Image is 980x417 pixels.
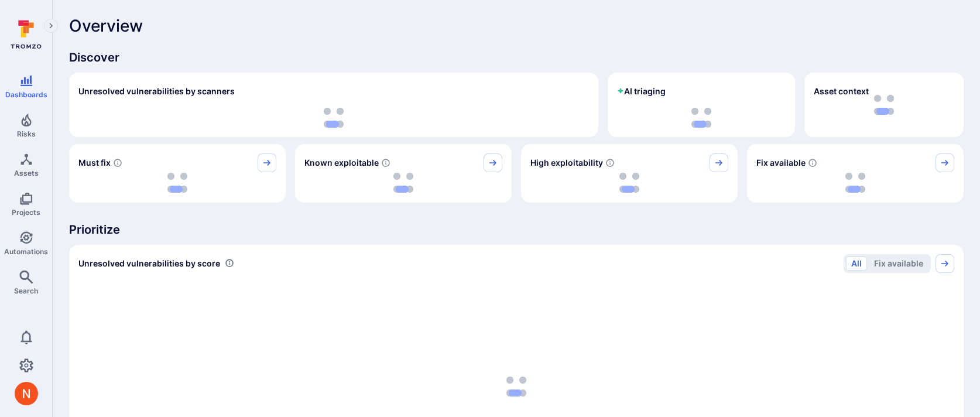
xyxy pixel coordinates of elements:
img: Loading... [324,108,344,128]
span: High exploitability [530,157,603,169]
span: Automations [4,247,48,256]
img: Loading... [845,173,865,193]
img: Loading... [393,173,413,193]
svg: EPSS score ≥ 0.7 [605,158,615,168]
img: Loading... [506,377,526,397]
span: Assets [14,169,39,177]
div: loading spinner [78,172,276,193]
svg: Vulnerabilities with fix available [808,158,817,168]
button: All [846,257,867,271]
div: High exploitability [521,144,738,203]
div: loading spinner [78,108,589,128]
span: Dashboards [5,90,47,99]
span: Prioritize [69,221,964,238]
span: Discover [69,49,964,66]
i: Expand navigation menu [47,21,55,31]
span: Search [14,286,38,295]
span: Known exploitable [304,157,379,169]
svg: Risk score >=40 , missed SLA [113,158,122,168]
div: Fix available [747,144,964,203]
div: loading spinner [304,172,502,193]
div: loading spinner [617,108,786,128]
span: Projects [12,208,40,217]
button: Expand navigation menu [44,19,58,33]
img: Loading... [619,173,639,193]
h2: Unresolved vulnerabilities by scanners [78,86,235,97]
div: Must fix [69,144,286,203]
svg: Confirmed exploitable by KEV [381,158,390,168]
span: Asset context [814,86,869,97]
div: Number of vulnerabilities in status 'Open' 'Triaged' and 'In process' grouped by score [225,257,234,269]
span: Must fix [78,157,111,169]
img: Loading... [167,173,187,193]
h2: AI triaging [617,86,666,97]
span: Overview [69,16,143,35]
img: Loading... [691,108,711,128]
div: Known exploitable [295,144,512,203]
span: Fix available [756,157,806,169]
span: Risks [17,129,36,138]
div: Neeren Patki [15,382,38,405]
button: Fix available [869,257,928,271]
img: ACg8ocIprwjrgDQnDsNSk9Ghn5p5-B8DpAKWoJ5Gi9syOE4K59tr4Q=s96-c [15,382,38,405]
span: Unresolved vulnerabilities by score [78,258,220,269]
div: loading spinner [530,172,728,193]
div: loading spinner [756,172,954,193]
